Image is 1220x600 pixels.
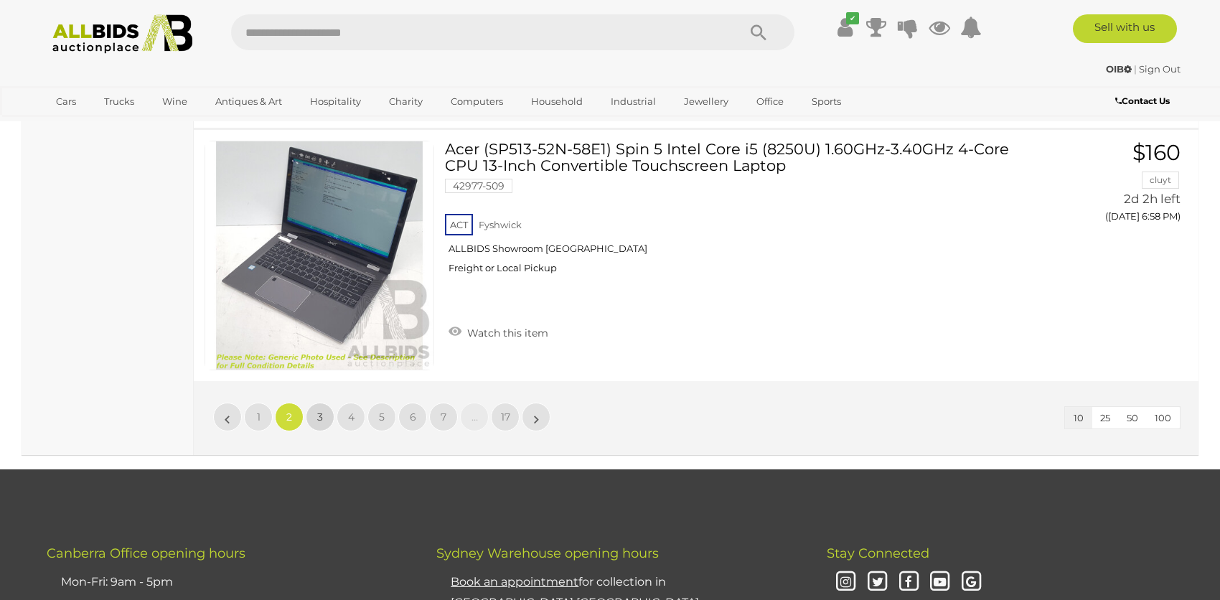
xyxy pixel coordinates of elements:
[1155,412,1171,423] span: 100
[379,411,385,423] span: 5
[1065,407,1092,429] button: 10
[301,90,370,113] a: Hospitality
[1146,407,1180,429] button: 100
[601,90,665,113] a: Industrial
[802,90,850,113] a: Sports
[1139,63,1181,75] a: Sign Out
[834,570,859,595] i: Instagram
[1106,63,1134,75] a: OIB
[306,403,334,431] a: 3
[491,403,520,431] a: 17
[896,570,921,595] i: Facebook
[723,14,794,50] button: Search
[429,403,458,431] a: 7
[95,90,144,113] a: Trucks
[348,411,355,423] span: 4
[257,411,261,423] span: 1
[501,411,510,423] span: 17
[57,568,400,596] li: Mon-Fri: 9am - 5pm
[451,575,578,589] u: Book an appointment
[1118,407,1147,429] button: 50
[398,403,427,431] a: 6
[1127,412,1138,423] span: 50
[834,14,855,40] a: ✔
[213,403,242,431] a: «
[275,403,304,431] a: 2
[959,570,984,595] i: Google
[1074,412,1084,423] span: 10
[827,545,929,561] span: Stay Connected
[460,403,489,431] a: …
[244,403,273,431] a: 1
[44,14,200,54] img: Allbids.com.au
[410,411,416,423] span: 6
[441,90,512,113] a: Computers
[456,141,1020,285] a: Acer (SP513-52N-58E1) Spin 5 Intel Core i5 (8250U) 1.60GHz-3.40GHz 4-Core CPU 13-Inch Convertible...
[1100,412,1110,423] span: 25
[367,403,396,431] a: 5
[464,327,548,339] span: Watch this item
[522,403,550,431] a: »
[337,403,365,431] a: 4
[47,113,167,137] a: [GEOGRAPHIC_DATA]
[1115,93,1173,109] a: Contact Us
[1042,141,1184,230] a: $160 cluyt 2d 2h left ([DATE] 6:58 PM)
[153,90,197,113] a: Wine
[445,321,552,342] a: Watch this item
[317,411,323,423] span: 3
[286,411,292,423] span: 2
[47,90,85,113] a: Cars
[1132,139,1181,166] span: $160
[846,12,859,24] i: ✔
[380,90,432,113] a: Charity
[747,90,793,113] a: Office
[47,545,245,561] span: Canberra Office opening hours
[436,545,659,561] span: Sydney Warehouse opening hours
[441,411,446,423] span: 7
[1106,63,1132,75] strong: OIB
[1134,63,1137,75] span: |
[928,570,953,595] i: Youtube
[1073,14,1177,43] a: Sell with us
[1092,407,1119,429] button: 25
[675,90,738,113] a: Jewellery
[522,90,592,113] a: Household
[1115,95,1170,106] b: Contact Us
[206,90,291,113] a: Antiques & Art
[865,570,890,595] i: Twitter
